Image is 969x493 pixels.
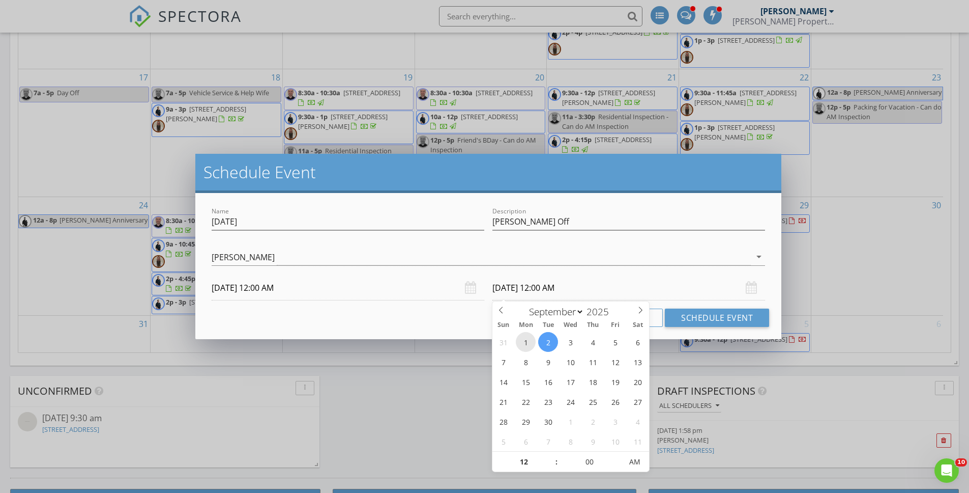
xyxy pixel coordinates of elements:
[538,332,558,352] span: September 2, 2025
[516,372,536,392] span: September 15, 2025
[555,452,558,472] span: :
[583,332,603,352] span: September 4, 2025
[493,352,513,372] span: September 7, 2025
[493,392,513,412] span: September 21, 2025
[561,431,580,451] span: October 8, 2025
[516,412,536,431] span: September 29, 2025
[515,322,537,328] span: Mon
[665,309,769,327] button: Schedule Event
[604,322,627,328] span: Fri
[561,372,580,392] span: September 17, 2025
[584,305,618,318] input: Year
[753,251,765,263] i: arrow_drop_down
[583,352,603,372] span: September 11, 2025
[583,372,603,392] span: September 18, 2025
[516,352,536,372] span: September 8, 2025
[605,412,625,431] span: October 3, 2025
[582,322,604,328] span: Thu
[583,431,603,451] span: October 9, 2025
[628,412,648,431] span: October 4, 2025
[516,431,536,451] span: October 6, 2025
[538,392,558,412] span: September 23, 2025
[561,392,580,412] span: September 24, 2025
[516,392,536,412] span: September 22, 2025
[605,431,625,451] span: October 10, 2025
[560,322,582,328] span: Wed
[493,332,513,352] span: August 31, 2025
[561,332,580,352] span: September 3, 2025
[561,412,580,431] span: October 1, 2025
[605,332,625,352] span: September 5, 2025
[628,431,648,451] span: October 11, 2025
[561,352,580,372] span: September 10, 2025
[493,412,513,431] span: September 28, 2025
[627,322,649,328] span: Sat
[212,253,275,262] div: [PERSON_NAME]
[492,276,765,300] input: Select date
[493,372,513,392] span: September 14, 2025
[583,392,603,412] span: September 25, 2025
[538,412,558,431] span: September 30, 2025
[516,332,536,352] span: September 1, 2025
[538,372,558,392] span: September 16, 2025
[628,352,648,372] span: September 13, 2025
[628,392,648,412] span: September 27, 2025
[538,352,558,372] span: September 9, 2025
[628,332,648,352] span: September 6, 2025
[934,458,959,483] iframe: Intercom live chat
[212,276,484,300] input: Select date
[628,372,648,392] span: September 20, 2025
[537,322,560,328] span: Tue
[203,162,773,182] h2: Schedule Event
[955,458,967,467] span: 10
[605,352,625,372] span: September 12, 2025
[583,412,603,431] span: October 2, 2025
[605,392,625,412] span: September 26, 2025
[492,322,515,328] span: Sun
[605,372,625,392] span: September 19, 2025
[621,452,649,472] span: Click to toggle
[538,431,558,451] span: October 7, 2025
[493,431,513,451] span: October 5, 2025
